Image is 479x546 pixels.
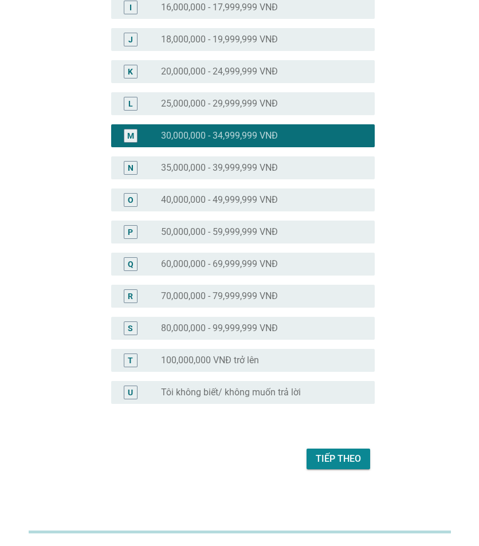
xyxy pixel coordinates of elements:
[161,290,278,302] label: 70,000,000 - 79,999,999 VNĐ
[128,322,133,334] div: S
[161,2,278,13] label: 16,000,000 - 17,999,999 VNĐ
[128,258,134,270] div: Q
[129,1,132,13] div: I
[161,323,278,334] label: 80,000,000 - 99,999,999 VNĐ
[161,194,278,206] label: 40,000,000 - 49,999,999 VNĐ
[161,98,278,109] label: 25,000,000 - 29,999,999 VNĐ
[128,97,133,109] div: L
[128,65,133,77] div: K
[316,452,361,466] div: Tiếp theo
[128,162,134,174] div: N
[128,386,133,398] div: U
[128,290,133,302] div: R
[161,34,278,45] label: 18,000,000 - 19,999,999 VNĐ
[128,226,133,238] div: P
[161,226,278,238] label: 50,000,000 - 59,999,999 VNĐ
[161,355,259,366] label: 100,000,000 VNĐ trở lên
[128,354,133,366] div: T
[161,387,301,398] label: Tôi không biết/ không muốn trả lời
[161,130,278,142] label: 30,000,000 - 34,999,999 VNĐ
[128,194,134,206] div: O
[161,66,278,77] label: 20,000,000 - 24,999,999 VNĐ
[128,33,133,45] div: J
[161,258,278,270] label: 60,000,000 - 69,999,999 VNĐ
[307,449,370,469] button: Tiếp theo
[127,129,134,142] div: M
[161,162,278,174] label: 35,000,000 - 39,999,999 VNĐ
